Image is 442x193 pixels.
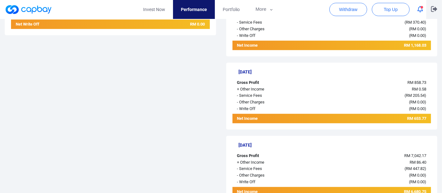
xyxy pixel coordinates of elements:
[410,33,425,38] span: RM 0.00
[384,6,398,13] span: Top Up
[407,116,426,121] span: RM 653.77
[315,172,431,179] div: ( )
[223,6,240,13] span: Portfolio
[181,6,207,13] span: Performance
[232,32,315,39] div: - Write Off
[239,142,431,148] h5: [DATE]
[406,20,425,25] span: RM 370.40
[407,80,426,85] span: RM 858.73
[232,92,315,99] div: - Service Fees
[315,19,431,26] div: ( )
[232,42,315,50] div: Net Income
[406,166,425,171] span: RM 447.82
[315,92,431,99] div: ( )
[239,69,431,75] h5: [DATE]
[410,160,426,165] span: RM 86.40
[315,26,431,32] div: ( )
[410,179,425,184] span: RM 0.00
[315,99,431,106] div: ( )
[372,3,410,16] button: Top Up
[410,106,425,111] span: RM 0.00
[406,93,425,98] span: RM 205.54
[232,106,315,112] div: - Write Off
[329,3,367,16] button: Withdraw
[232,26,315,32] div: - Other Charges
[404,153,426,158] span: RM 7,042.17
[232,86,315,93] div: + Other Income
[232,99,315,106] div: - Other Charges
[410,100,425,104] span: RM 0.00
[404,43,426,48] span: RM 1,168.03
[232,153,315,159] div: Gross Profit
[410,26,425,31] span: RM 0.00
[315,106,431,112] div: ( )
[232,79,315,86] div: Gross Profit
[315,166,431,172] div: ( )
[232,166,315,172] div: - Service Fees
[412,87,426,91] span: RM 0.58
[232,19,315,26] div: - Service Fees
[232,115,315,123] div: Net Income
[232,172,315,179] div: - Other Charges
[232,179,315,185] div: - Write Off
[11,20,94,29] div: Net Write Off
[232,159,315,166] div: + Other Income
[315,32,431,39] div: ( )
[315,179,431,185] div: ( )
[410,173,425,178] span: RM 0.00
[190,22,205,26] span: RM 0.00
